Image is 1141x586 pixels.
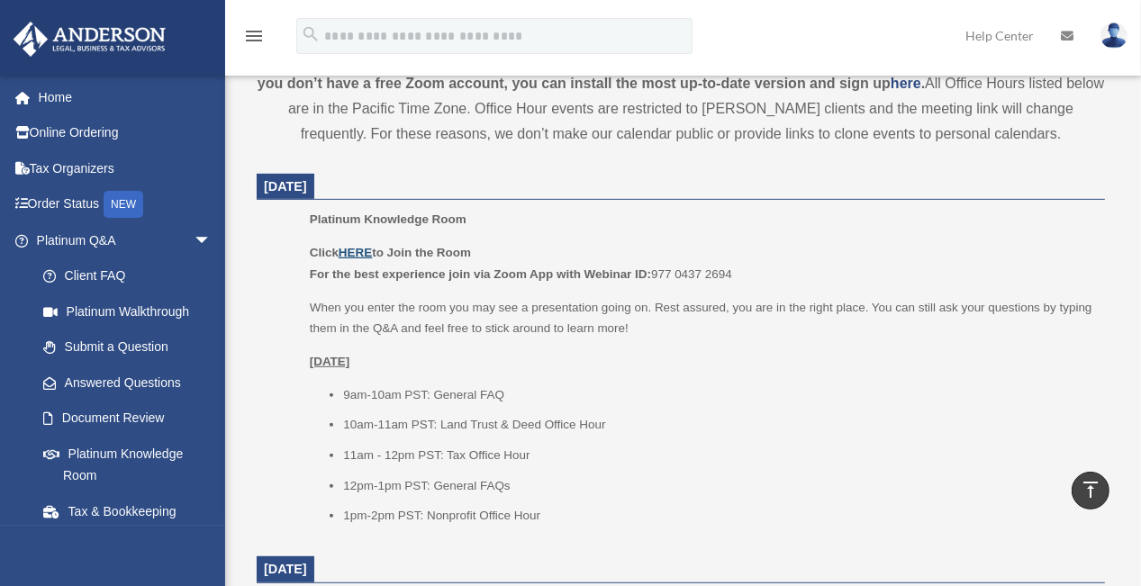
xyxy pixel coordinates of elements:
[13,79,239,115] a: Home
[264,179,307,194] span: [DATE]
[1072,472,1109,509] a: vertical_align_top
[257,46,1105,147] div: All Office Hours listed below are in the Pacific Time Zone. Office Hour events are restricted to ...
[301,24,321,44] i: search
[13,150,239,186] a: Tax Organizers
[1100,23,1127,49] img: User Pic
[310,297,1092,339] p: When you enter the room you may see a presentation going on. Rest assured, you are in the right p...
[921,76,925,91] strong: .
[343,445,1092,466] li: 11am - 12pm PST: Tax Office Hour
[13,186,239,223] a: Order StatusNEW
[343,475,1092,497] li: 12pm-1pm PST: General FAQs
[104,191,143,218] div: NEW
[343,505,1092,527] li: 1pm-2pm PST: Nonprofit Office Hour
[8,22,171,57] img: Anderson Advisors Platinum Portal
[13,222,239,258] a: Platinum Q&Aarrow_drop_down
[343,414,1092,436] li: 10am-11am PST: Land Trust & Deed Office Hour
[310,242,1092,284] p: 977 0437 2694
[310,267,651,281] b: For the best experience join via Zoom App with Webinar ID:
[258,50,1093,91] strong: *This room is being hosted on Zoom. You will be required to log in to your personal Zoom account ...
[25,365,239,401] a: Answered Questions
[310,246,471,259] b: Click to Join the Room
[891,76,921,91] a: here
[243,32,265,47] a: menu
[264,562,307,576] span: [DATE]
[243,25,265,47] i: menu
[343,384,1092,406] li: 9am-10am PST: General FAQ
[1080,479,1101,500] i: vertical_align_top
[25,401,239,437] a: Document Review
[339,246,372,259] a: HERE
[25,436,230,493] a: Platinum Knowledge Room
[194,222,230,259] span: arrow_drop_down
[25,293,239,329] a: Platinum Walkthrough
[310,212,466,226] span: Platinum Knowledge Room
[310,355,350,368] u: [DATE]
[25,329,239,365] a: Submit a Question
[25,258,239,294] a: Client FAQ
[13,115,239,151] a: Online Ordering
[25,493,239,551] a: Tax & Bookkeeping Packages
